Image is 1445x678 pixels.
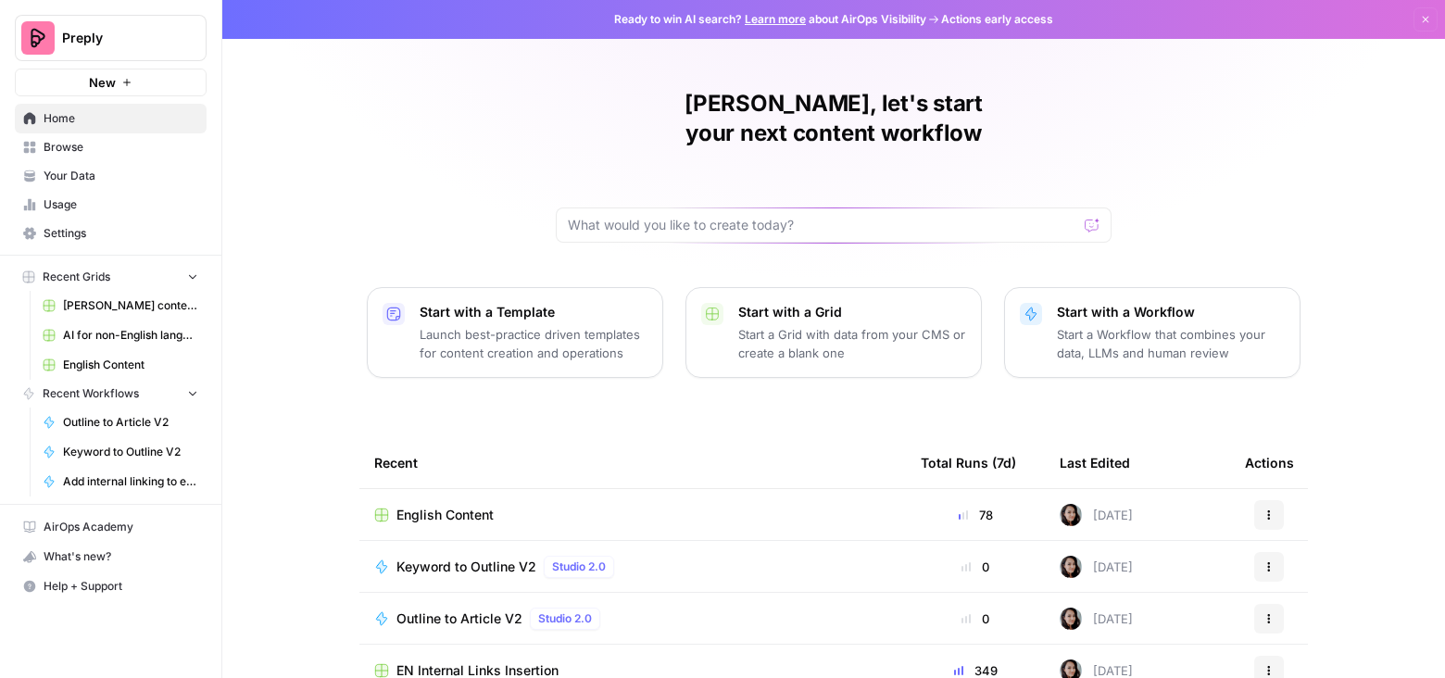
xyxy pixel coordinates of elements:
[1060,504,1133,526] div: [DATE]
[396,609,522,628] span: Outline to Article V2
[15,69,207,96] button: New
[16,543,206,571] div: What's new?
[1060,504,1082,526] img: 0od0somutai3rosqwdkhgswflu93
[43,269,110,285] span: Recent Grids
[374,437,891,488] div: Recent
[15,571,207,601] button: Help + Support
[1060,608,1133,630] div: [DATE]
[1004,287,1300,378] button: Start with a WorkflowStart a Workflow that combines your data, LLMs and human review
[556,89,1112,148] h1: [PERSON_NAME], let's start your next content workflow
[89,73,116,92] span: New
[396,506,494,524] span: English Content
[15,263,207,291] button: Recent Grids
[15,512,207,542] a: AirOps Academy
[63,414,198,431] span: Outline to Article V2
[614,11,926,28] span: Ready to win AI search? about AirOps Visibility
[738,303,966,321] p: Start with a Grid
[63,473,198,490] span: Add internal linking to existing articles
[568,216,1077,234] input: What would you like to create today?
[43,385,139,402] span: Recent Workflows
[44,225,198,242] span: Settings
[34,291,207,320] a: [PERSON_NAME] content interlinking test - new content
[34,467,207,496] a: Add internal linking to existing articles
[62,29,174,47] span: Preply
[552,559,606,575] span: Studio 2.0
[44,578,198,595] span: Help + Support
[1060,556,1082,578] img: 0od0somutai3rosqwdkhgswflu93
[21,21,55,55] img: Preply Logo
[420,325,647,362] p: Launch best-practice driven templates for content creation and operations
[63,327,198,344] span: AI for non-English languages
[34,320,207,350] a: AI for non-English languages
[44,168,198,184] span: Your Data
[1245,437,1294,488] div: Actions
[538,610,592,627] span: Studio 2.0
[15,380,207,408] button: Recent Workflows
[63,297,198,314] span: [PERSON_NAME] content interlinking test - new content
[15,132,207,162] a: Browse
[34,350,207,380] a: English Content
[44,139,198,156] span: Browse
[34,408,207,437] a: Outline to Article V2
[15,219,207,248] a: Settings
[63,357,198,373] span: English Content
[1060,437,1130,488] div: Last Edited
[921,609,1030,628] div: 0
[34,437,207,467] a: Keyword to Outline V2
[738,325,966,362] p: Start a Grid with data from your CMS or create a blank one
[44,519,198,535] span: AirOps Academy
[374,506,891,524] a: English Content
[921,437,1016,488] div: Total Runs (7d)
[941,11,1053,28] span: Actions early access
[921,506,1030,524] div: 78
[374,608,891,630] a: Outline to Article V2Studio 2.0
[15,104,207,133] a: Home
[420,303,647,321] p: Start with a Template
[1057,325,1285,362] p: Start a Workflow that combines your data, LLMs and human review
[1060,556,1133,578] div: [DATE]
[15,161,207,191] a: Your Data
[63,444,198,460] span: Keyword to Outline V2
[44,110,198,127] span: Home
[745,12,806,26] a: Learn more
[921,558,1030,576] div: 0
[15,190,207,220] a: Usage
[1060,608,1082,630] img: 0od0somutai3rosqwdkhgswflu93
[374,556,891,578] a: Keyword to Outline V2Studio 2.0
[44,196,198,213] span: Usage
[396,558,536,576] span: Keyword to Outline V2
[15,542,207,571] button: What's new?
[367,287,663,378] button: Start with a TemplateLaunch best-practice driven templates for content creation and operations
[15,15,207,61] button: Workspace: Preply
[1057,303,1285,321] p: Start with a Workflow
[685,287,982,378] button: Start with a GridStart a Grid with data from your CMS or create a blank one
